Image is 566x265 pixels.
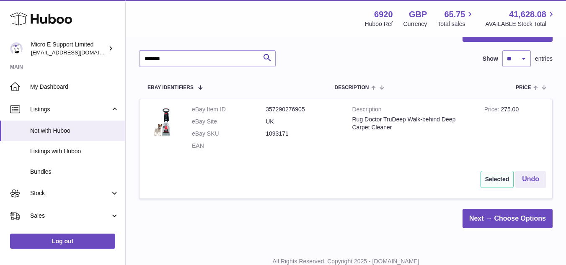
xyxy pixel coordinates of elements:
[483,55,498,63] label: Show
[10,234,115,249] a: Log out
[192,130,266,138] dt: eBay SKU
[31,41,106,57] div: Micro E Support Limited
[192,118,266,126] dt: eBay Site
[334,85,369,90] span: Description
[515,171,546,188] button: Undo
[30,83,119,91] span: My Dashboard
[352,116,472,131] div: Rug Doctor TruDeep Walk-behind Deep Carpet Cleaner
[484,106,501,115] strong: Price
[30,105,110,113] span: Listings
[509,9,546,20] span: 41,628.08
[146,105,179,139] img: $_12.JPG
[485,20,556,28] span: AVAILABLE Stock Total
[30,127,119,135] span: Not with Huboo
[437,9,475,28] a: 65.75 Total sales
[444,9,465,20] span: 65.75
[409,9,427,20] strong: GBP
[266,105,339,113] dd: 357290276905
[30,189,110,197] span: Stock
[535,55,553,63] span: entries
[516,85,531,90] span: Price
[481,171,514,188] div: Selected
[485,9,556,28] a: 41,628.08 AVAILABLE Stock Total
[30,147,119,155] span: Listings with Huboo
[437,20,475,28] span: Total sales
[352,105,472,116] strong: Description
[266,130,339,138] dd: 1093171
[266,118,339,126] dd: UK
[192,105,266,113] dt: eBay Item ID
[463,209,553,229] a: Next → Choose Options
[31,49,123,56] span: [EMAIL_ADDRESS][DOMAIN_NAME]
[10,42,23,55] img: contact@micropcsupport.com
[30,168,119,176] span: Bundles
[403,20,427,28] div: Currency
[374,9,393,20] strong: 6920
[192,142,266,150] dt: EAN
[501,106,519,113] span: 275.00
[30,212,110,220] span: Sales
[147,85,194,90] span: eBay Identifiers
[365,20,393,28] div: Huboo Ref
